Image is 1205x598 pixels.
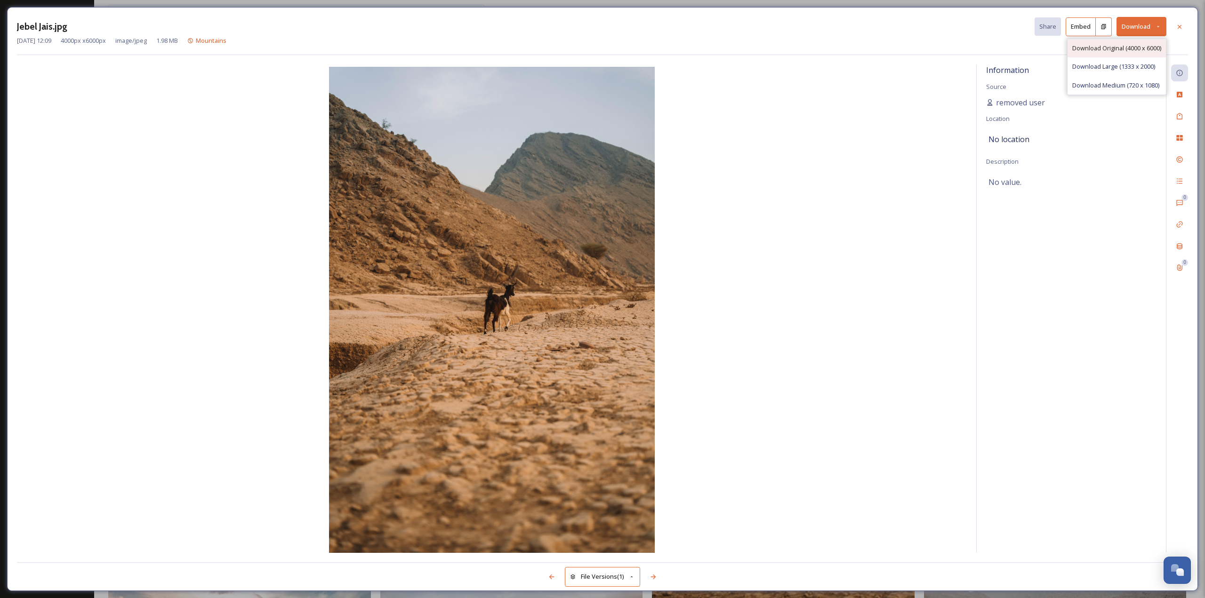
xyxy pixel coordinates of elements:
[61,36,106,45] span: 4000 px x 6000 px
[1066,17,1096,36] button: Embed
[986,82,1006,91] span: Source
[1072,44,1161,53] span: Download Original (4000 x 6000)
[996,97,1045,108] span: removed user
[988,134,1029,145] span: No location
[17,20,67,33] h3: Jebel Jais.jpg
[1117,17,1166,36] button: Download
[17,67,967,555] img: 5C7E8477-1846-4706-833E6D437115F10D.jpg
[1164,557,1191,584] button: Open Chat
[196,36,226,45] span: Mountains
[1072,81,1159,90] span: Download Medium (720 x 1080)
[1181,194,1188,201] div: 0
[986,157,1019,166] span: Description
[1181,259,1188,266] div: 0
[986,65,1029,75] span: Information
[17,36,51,45] span: [DATE] 12:09
[1072,62,1155,71] span: Download Large (1333 x 2000)
[115,36,147,45] span: image/jpeg
[1035,17,1061,36] button: Share
[156,36,178,45] span: 1.98 MB
[986,114,1010,123] span: Location
[565,567,640,586] button: File Versions(1)
[988,176,1021,188] span: No value.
